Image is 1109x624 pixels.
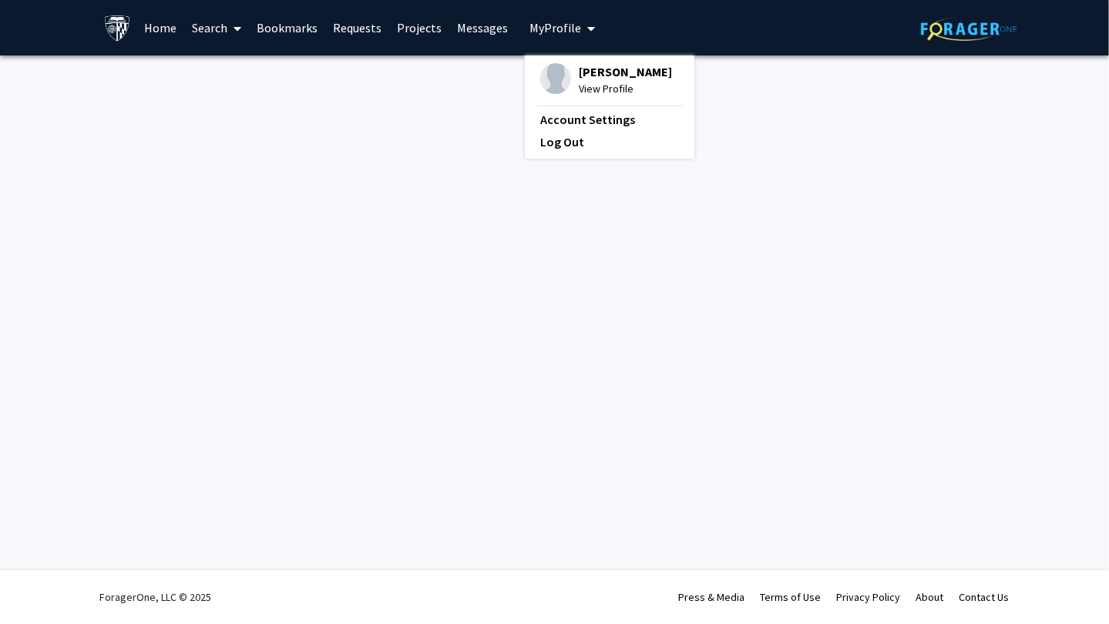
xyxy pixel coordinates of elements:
[249,1,325,55] a: Bookmarks
[540,110,679,129] a: Account Settings
[679,590,745,604] a: Press & Media
[761,590,822,604] a: Terms of Use
[529,20,581,35] span: My Profile
[837,590,901,604] a: Privacy Policy
[540,133,679,151] a: Log Out
[100,570,212,624] div: ForagerOne, LLC © 2025
[579,63,672,80] span: [PERSON_NAME]
[389,1,449,55] a: Projects
[921,17,1017,41] img: ForagerOne Logo
[12,555,66,612] iframe: Chat
[579,80,672,97] span: View Profile
[104,15,131,42] img: Johns Hopkins University Logo
[916,590,944,604] a: About
[136,1,184,55] a: Home
[325,1,389,55] a: Requests
[540,63,571,94] img: Profile Picture
[449,1,516,55] a: Messages
[184,1,249,55] a: Search
[540,63,672,97] div: Profile Picture[PERSON_NAME]View Profile
[959,590,1010,604] a: Contact Us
